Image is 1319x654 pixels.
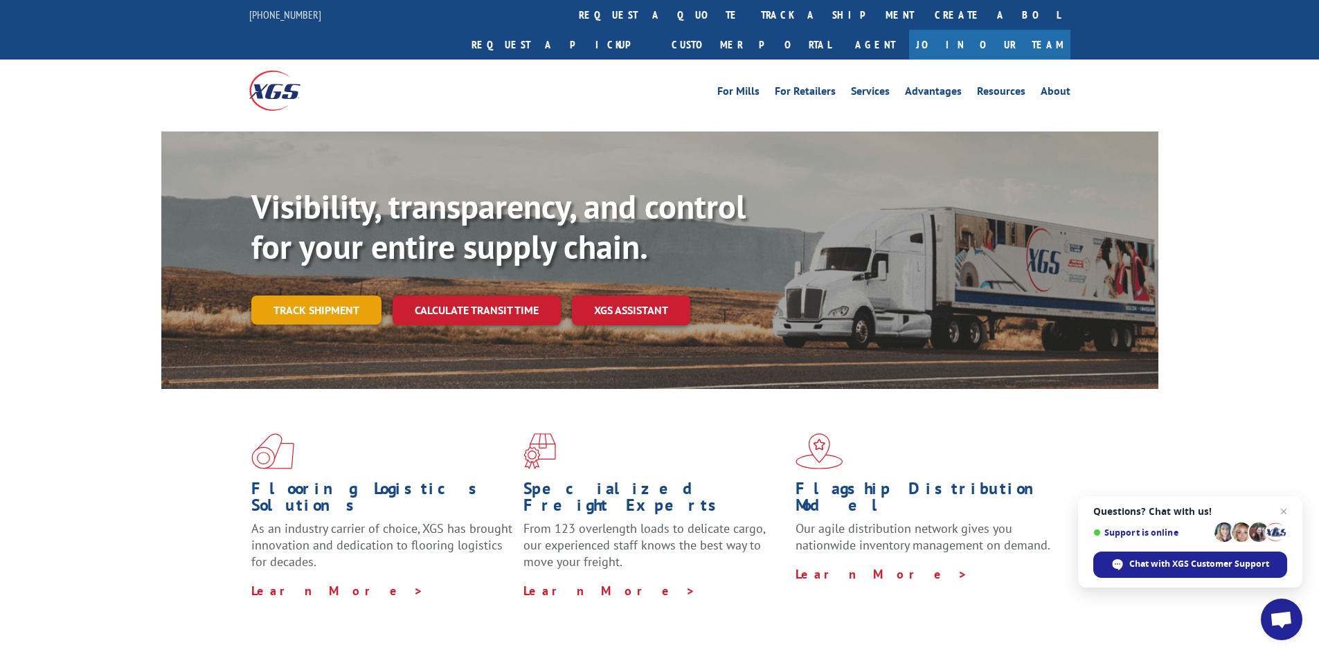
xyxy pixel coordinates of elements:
a: For Retailers [775,86,836,101]
img: xgs-icon-flagship-distribution-model-red [796,433,843,469]
a: Learn More > [523,583,696,599]
a: Resources [977,86,1025,101]
a: Agent [841,30,909,60]
a: XGS ASSISTANT [572,296,690,325]
a: Services [851,86,890,101]
a: Request a pickup [461,30,661,60]
h1: Flooring Logistics Solutions [251,480,513,520]
a: For Mills [717,86,760,101]
span: As an industry carrier of choice, XGS has brought innovation and dedication to flooring logistics... [251,520,512,570]
a: Learn More > [796,566,968,582]
span: Chat with XGS Customer Support [1129,558,1269,570]
span: Close chat [1275,503,1292,520]
a: Calculate transit time [393,296,561,325]
h1: Flagship Distribution Model [796,480,1057,520]
img: xgs-icon-focused-on-flooring-red [523,433,556,469]
a: Track shipment [251,296,382,325]
h1: Specialized Freight Experts [523,480,785,520]
a: About [1041,86,1070,101]
span: Support is online [1093,527,1210,538]
img: xgs-icon-total-supply-chain-intelligence-red [251,433,294,469]
a: Advantages [905,86,962,101]
p: From 123 overlength loads to delicate cargo, our experienced staff knows the best way to move you... [523,520,785,582]
span: Questions? Chat with us! [1093,506,1287,517]
a: Learn More > [251,583,424,599]
a: Join Our Team [909,30,1070,60]
a: Customer Portal [661,30,841,60]
div: Chat with XGS Customer Support [1093,552,1287,578]
span: Our agile distribution network gives you nationwide inventory management on demand. [796,520,1050,553]
div: Open chat [1261,599,1302,640]
a: [PHONE_NUMBER] [249,8,321,21]
b: Visibility, transparency, and control for your entire supply chain. [251,185,746,268]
